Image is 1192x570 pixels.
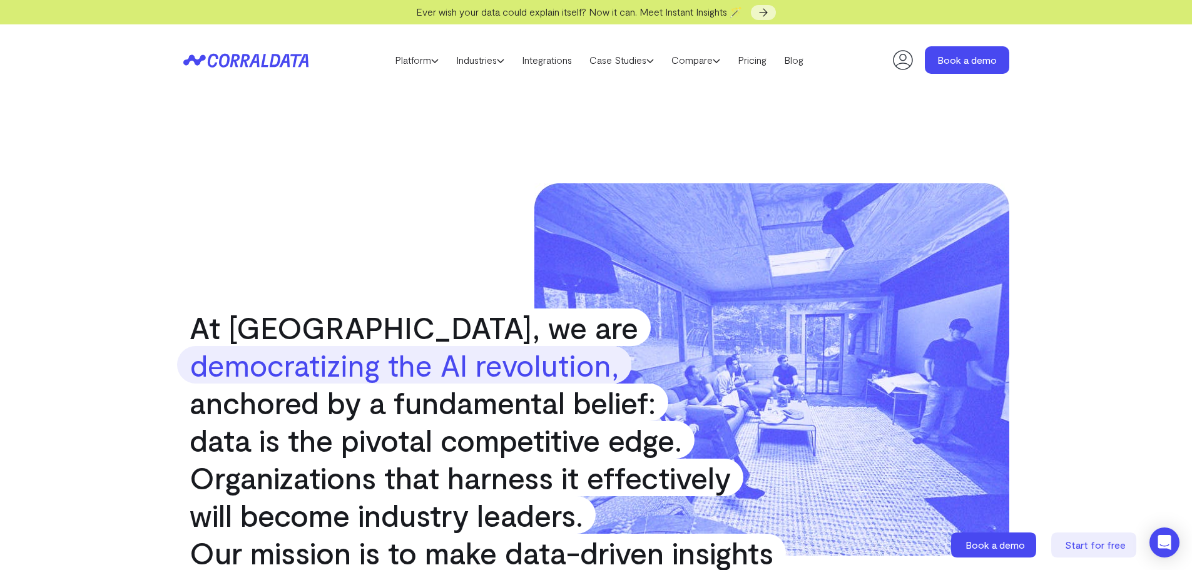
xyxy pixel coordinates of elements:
a: Blog [775,51,812,69]
a: Book a demo [925,46,1009,74]
a: Start for free [1051,532,1139,557]
span: Organizations that harness it effectively [177,459,743,496]
a: Pricing [729,51,775,69]
span: At [GEOGRAPHIC_DATA], we are [177,308,651,346]
a: Integrations [513,51,581,69]
a: Book a demo [951,532,1039,557]
a: Case Studies [581,51,663,69]
span: will become industry leaders. [177,496,596,534]
a: Industries [447,51,513,69]
span: Start for free [1065,539,1126,551]
a: Platform [386,51,447,69]
strong: democratizing the AI revolution, [177,346,631,384]
a: Compare [663,51,729,69]
span: Ever wish your data could explain itself? Now it can. Meet Instant Insights 🪄 [416,6,742,18]
div: Open Intercom Messenger [1149,527,1179,557]
span: anchored by a fundamental belief: [177,384,668,421]
span: Book a demo [965,539,1025,551]
span: data is the pivotal competitive edge. [177,421,695,459]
